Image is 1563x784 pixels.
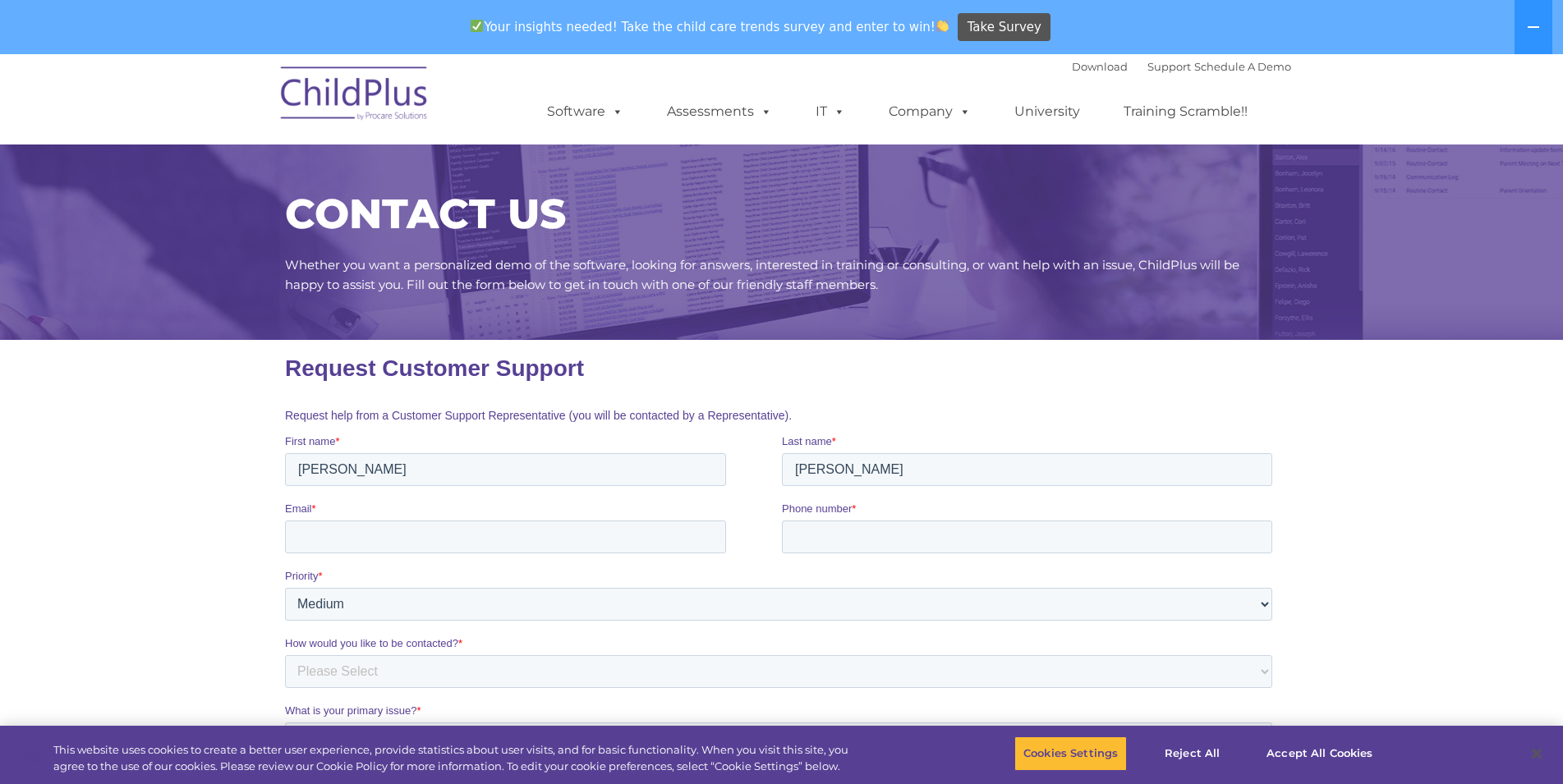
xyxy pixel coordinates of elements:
[1519,736,1555,772] button: Close
[53,742,860,774] div: This website uses cookies to create a better user experience, provide statistics about user visit...
[799,95,862,128] a: IT
[531,95,640,128] a: Software
[1014,736,1127,771] button: Cookies Settings
[1257,736,1381,771] button: Accept All Cookies
[1072,60,1128,73] a: Download
[650,95,788,128] a: Assessments
[1107,95,1264,128] a: Training Scramble!!
[285,189,566,239] span: CONTACT US
[1147,60,1191,73] a: Support
[968,13,1041,42] span: Take Survey
[1072,60,1291,73] font: |
[1194,60,1291,73] a: Schedule A Demo
[273,55,437,137] img: ChildPlus by Procare Solutions
[1141,736,1244,771] button: Reject All
[958,13,1050,42] a: Take Survey
[285,257,1239,292] span: Whether you want a personalized demo of the software, looking for answers, interested in training...
[998,95,1096,128] a: University
[872,95,987,128] a: Company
